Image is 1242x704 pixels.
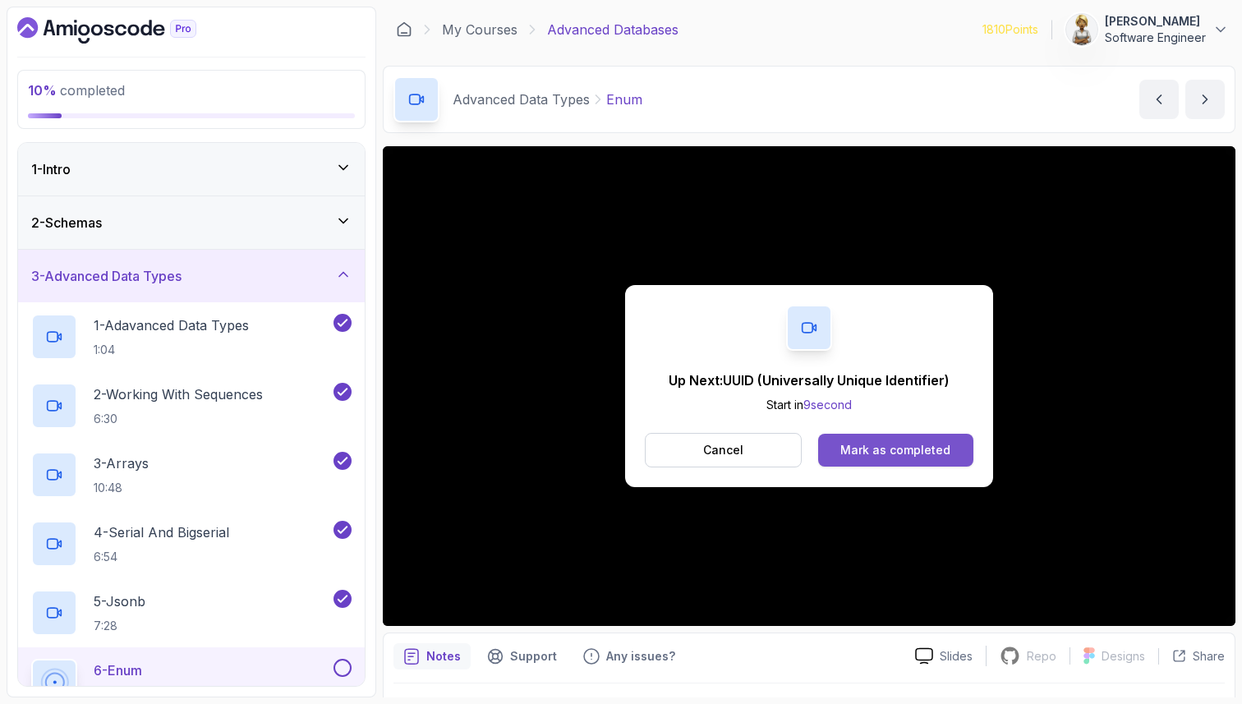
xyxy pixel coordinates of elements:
p: 10:48 [94,480,149,496]
p: 6:30 [94,411,263,427]
p: 6:54 [94,549,229,565]
button: previous content [1139,80,1179,119]
p: Support [510,648,557,665]
p: Any issues? [606,648,675,665]
button: Support button [477,643,567,669]
p: 7:28 [94,618,145,634]
p: 1810 Points [982,21,1038,38]
p: Repo [1027,648,1056,665]
button: 5-Jsonb7:28 [31,590,352,636]
p: Start in [669,397,950,413]
button: Mark as completed [818,434,973,467]
p: 6 - Enum [94,660,142,680]
p: 5 - Jsonb [94,591,145,611]
span: completed [28,82,125,99]
button: Feedback button [573,643,685,669]
p: 4 - Serial And Bigserial [94,522,229,542]
p: Up Next: UUID (Universally Unique Identifier) [669,370,950,390]
button: notes button [393,643,471,669]
p: Cancel [703,442,743,458]
h3: 3 - Advanced Data Types [31,266,182,286]
button: 1-Adavanced Data Types1:04 [31,314,352,360]
a: Dashboard [17,17,234,44]
h3: 1 - Intro [31,159,71,179]
button: user profile image[PERSON_NAME]Software Engineer [1065,13,1229,46]
button: 4-Serial And Bigserial6:54 [31,521,352,567]
span: 10 % [28,82,57,99]
a: My Courses [442,20,517,39]
img: user profile image [1066,14,1097,45]
a: Dashboard [396,21,412,38]
p: 3 - Arrays [94,453,149,473]
button: 2-Schemas [18,196,365,249]
button: Cancel [645,433,802,467]
p: Advanced Databases [547,20,678,39]
p: Software Engineer [1105,30,1206,46]
p: Notes [426,648,461,665]
button: Share [1158,648,1225,665]
button: 1-Intro [18,143,365,196]
p: Enum [606,90,642,109]
p: [PERSON_NAME] [1105,13,1206,30]
p: Slides [940,648,973,665]
div: Mark as completed [840,442,950,458]
p: 1 - Adavanced Data Types [94,315,249,335]
p: 1:04 [94,342,249,358]
iframe: 6 - ENUM [383,146,1235,626]
h3: 2 - Schemas [31,213,102,232]
span: 9 second [803,398,852,412]
p: 2 - Working With Sequences [94,384,263,404]
p: Advanced Data Types [453,90,590,109]
button: next content [1185,80,1225,119]
button: 2-Working With Sequences6:30 [31,383,352,429]
p: Share [1193,648,1225,665]
button: 3-Arrays10:48 [31,452,352,498]
p: Designs [1102,648,1145,665]
button: 3-Advanced Data Types [18,250,365,302]
a: Slides [902,647,986,665]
